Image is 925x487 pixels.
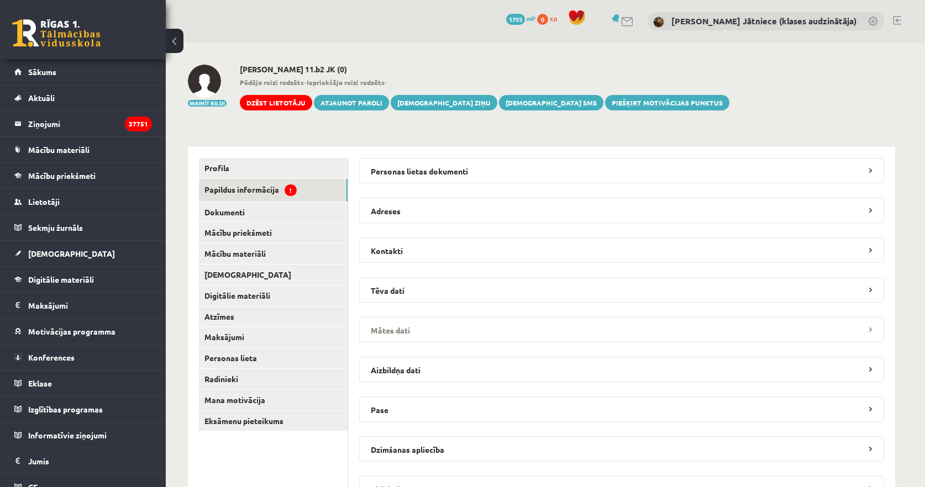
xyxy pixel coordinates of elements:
a: Maksājumi [199,327,348,347]
a: Sākums [14,59,152,84]
a: Rīgas 1. Tālmācības vidusskola [12,19,101,47]
legend: Maksājumi [28,293,152,318]
span: Motivācijas programma [28,326,115,336]
a: Dzēst lietotāju [240,95,312,110]
a: Mācību materiāli [199,243,348,264]
legend: Pase [359,396,884,422]
span: [DEMOGRAPHIC_DATA] [28,248,115,258]
h2: [PERSON_NAME] 11.b2 JK (0) [240,65,729,74]
a: Sekmju žurnāls [14,215,152,240]
legend: Personas lietas dokumenti [359,158,884,183]
b: Iepriekšējo reizi redzēts [307,78,385,87]
a: Radinieki [199,369,348,389]
legend: Mātes dati [359,317,884,342]
legend: Adreses [359,198,884,223]
a: Dokumenti [199,202,348,223]
a: Atzīmes [199,306,348,327]
button: Mainīt bildi [188,100,227,107]
a: [DEMOGRAPHIC_DATA] ziņu [391,95,497,110]
a: [DEMOGRAPHIC_DATA] [199,264,348,285]
span: 1793 [506,14,525,25]
a: Motivācijas programma [14,319,152,344]
i: 37751 [125,117,152,131]
img: Tomass Ozoliņš [188,65,221,98]
span: Mācību priekšmeti [28,171,96,181]
legend: Kontakti [359,237,884,263]
a: Ziņojumi37751 [14,111,152,136]
a: Piešķirt motivācijas punktus [605,95,729,110]
span: Eklase [28,378,52,388]
a: Jumis [14,448,152,474]
a: Eklase [14,370,152,396]
a: Atjaunot paroli [314,95,389,110]
span: Sākums [28,67,56,77]
a: [DEMOGRAPHIC_DATA] SMS [499,95,603,110]
a: Konferences [14,345,152,370]
legend: Dzimšanas apliecība [359,436,884,462]
a: Mana motivācija [199,390,348,410]
span: Izglītības programas [28,404,103,414]
a: Mācību materiāli [14,137,152,162]
a: Digitālie materiāli [199,285,348,306]
span: ! [285,184,297,196]
span: 0 [537,14,548,25]
img: Anda Laine Jātniece (klases audzinātāja) [653,17,664,28]
a: 0 xp [537,14,563,23]
span: mP [527,14,535,23]
legend: Aizbildņa dati [359,357,884,382]
span: - - [240,77,729,87]
span: Informatīvie ziņojumi [28,430,107,440]
a: Eksāmenu pieteikums [199,411,348,431]
a: Personas lieta [199,348,348,368]
a: Izglītības programas [14,396,152,422]
legend: Tēva dati [359,277,884,303]
span: Lietotāji [28,197,60,207]
a: 1793 mP [506,14,535,23]
a: Mācību priekšmeti [199,223,348,243]
a: Mācību priekšmeti [14,163,152,188]
a: [DEMOGRAPHIC_DATA] [14,241,152,266]
span: Aktuāli [28,93,55,103]
a: Profils [199,158,348,178]
span: Jumis [28,456,49,466]
b: Pēdējo reizi redzēts [240,78,304,87]
a: Papildus informācija! [199,179,348,202]
span: Sekmju žurnāls [28,223,83,232]
a: Maksājumi [14,293,152,318]
a: Digitālie materiāli [14,267,152,292]
a: Aktuāli [14,85,152,110]
a: Informatīvie ziņojumi [14,422,152,448]
a: Lietotāji [14,189,152,214]
a: [PERSON_NAME] Jātniece (klases audzinātāja) [671,15,856,27]
span: Mācību materiāli [28,145,90,155]
span: Digitālie materiāli [28,274,94,284]
legend: Ziņojumi [28,111,152,136]
span: Konferences [28,352,75,362]
span: xp [550,14,557,23]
